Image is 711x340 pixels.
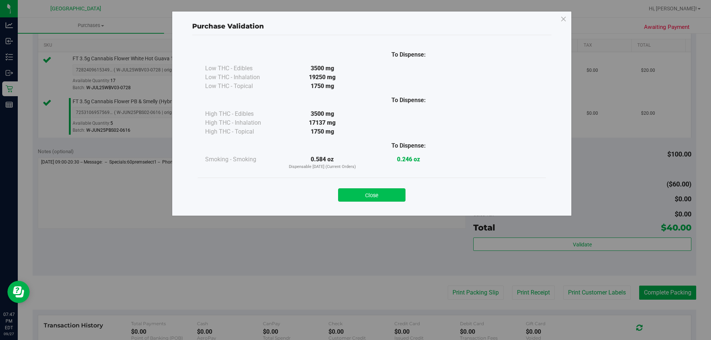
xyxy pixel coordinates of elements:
div: 1750 mg [279,82,365,91]
div: 0.584 oz [279,155,365,170]
div: 17137 mg [279,118,365,127]
div: 3500 mg [279,64,365,73]
p: Dispensable [DATE] (Current Orders) [279,164,365,170]
div: Smoking - Smoking [205,155,279,164]
span: Purchase Validation [192,22,264,30]
div: High THC - Edibles [205,110,279,118]
div: 1750 mg [279,127,365,136]
div: High THC - Inhalation [205,118,279,127]
div: Low THC - Inhalation [205,73,279,82]
div: To Dispense: [365,50,452,59]
div: Low THC - Edibles [205,64,279,73]
button: Close [338,188,405,202]
div: To Dispense: [365,96,452,105]
iframe: Resource center [7,281,30,303]
div: Low THC - Topical [205,82,279,91]
div: To Dispense: [365,141,452,150]
div: 3500 mg [279,110,365,118]
div: 19250 mg [279,73,365,82]
strong: 0.246 oz [397,156,420,163]
div: High THC - Topical [205,127,279,136]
